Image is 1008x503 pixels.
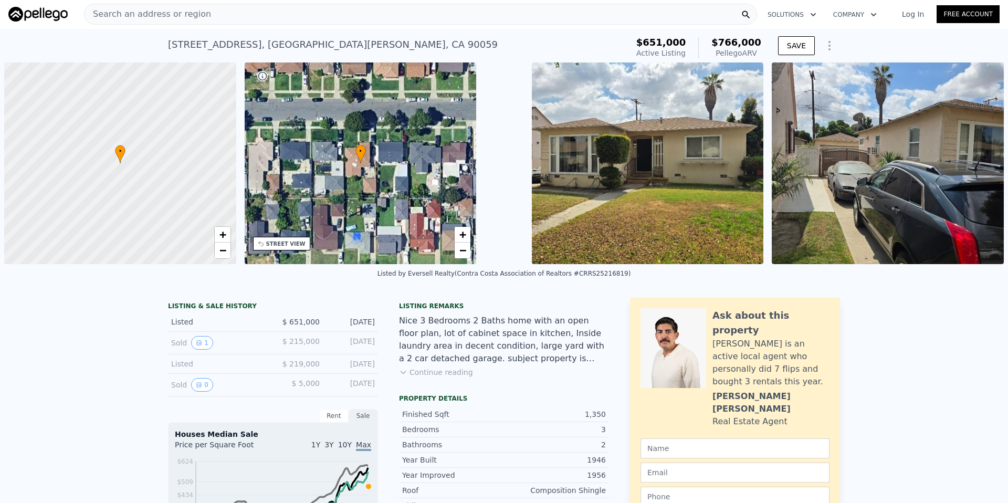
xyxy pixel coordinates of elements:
a: Zoom out [455,243,470,258]
a: Zoom out [215,243,230,258]
div: • [115,145,125,163]
div: Rent [319,409,349,423]
div: Sold [171,378,265,392]
span: 3Y [324,441,333,449]
tspan: $509 [177,478,193,486]
div: Bathrooms [402,439,504,450]
span: • [355,146,366,156]
a: Zoom in [455,227,470,243]
a: Free Account [937,5,1000,23]
span: Max [356,441,371,451]
span: • [115,146,125,156]
span: $ 219,000 [282,360,320,368]
div: Composition Shingle [504,485,606,496]
span: $651,000 [636,37,686,48]
span: $766,000 [711,37,761,48]
div: Sale [349,409,378,423]
div: Property details [399,394,609,403]
tspan: $624 [177,458,193,465]
button: Show Options [819,35,840,56]
span: 1Y [311,441,320,449]
input: Name [640,438,829,458]
img: Sale: 169676777 Parcel: 48064657 [772,62,1004,264]
div: • [355,145,366,163]
div: LISTING & SALE HISTORY [168,302,378,312]
span: − [219,244,226,257]
div: Listed by Eversell Realty (Contra Costa Association of Realtors #CRRS25216819) [377,270,631,277]
div: Ask about this property [712,308,829,338]
button: SAVE [778,36,815,55]
div: [STREET_ADDRESS] , [GEOGRAPHIC_DATA][PERSON_NAME] , CA 90059 [168,37,498,52]
div: Real Estate Agent [712,415,787,428]
div: 1946 [504,455,606,465]
span: + [219,228,226,241]
div: [PERSON_NAME] is an active local agent who personally did 7 flips and bought 3 rentals this year. [712,338,829,388]
img: Pellego [8,7,68,22]
div: 1956 [504,470,606,480]
tspan: $434 [177,491,193,499]
div: Nice 3 Bedrooms 2 Baths home with an open floor plan, lot of cabinet space in kitchen, Inside lau... [399,315,609,365]
a: Zoom in [215,227,230,243]
div: [DATE] [328,359,375,369]
span: $ 215,000 [282,337,320,345]
button: View historical data [191,336,213,350]
div: Finished Sqft [402,409,504,420]
div: [DATE] [328,317,375,327]
div: [DATE] [328,336,375,350]
div: Year Built [402,455,504,465]
span: − [459,244,466,257]
span: $ 651,000 [282,318,320,326]
div: Year Improved [402,470,504,480]
input: Email [640,463,829,483]
span: 10Y [338,441,352,449]
img: Sale: 169676777 Parcel: 48064657 [532,62,764,264]
div: Sold [171,336,265,350]
div: Listed [171,359,265,369]
div: Listing remarks [399,302,609,310]
button: Continue reading [399,367,473,378]
div: Roof [402,485,504,496]
div: [DATE] [328,378,375,392]
button: Solutions [759,5,825,24]
div: 2 [504,439,606,450]
span: Search an address or region [85,8,211,20]
div: [PERSON_NAME] [PERSON_NAME] [712,390,829,415]
div: Houses Median Sale [175,429,371,439]
span: Active Listing [636,49,686,57]
div: Pellego ARV [711,48,761,58]
div: 3 [504,424,606,435]
span: $ 5,000 [292,379,320,387]
div: Listed [171,317,265,327]
a: Log In [889,9,937,19]
span: + [459,228,466,241]
div: STREET VIEW [266,240,306,248]
div: Price per Square Foot [175,439,273,456]
button: View historical data [191,378,213,392]
div: Bedrooms [402,424,504,435]
div: 1,350 [504,409,606,420]
button: Company [825,5,885,24]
